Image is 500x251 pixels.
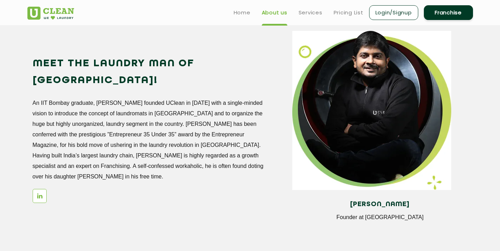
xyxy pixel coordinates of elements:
[234,8,251,17] a: Home
[298,214,462,221] p: Founder at [GEOGRAPHIC_DATA]
[27,7,74,20] img: UClean Laundry and Dry Cleaning
[33,55,265,89] h2: Meet the Laundry Man of [GEOGRAPHIC_DATA]!
[299,8,322,17] a: Services
[369,5,418,20] a: Login/Signup
[334,8,364,17] a: Pricing List
[262,8,287,17] a: About us
[33,98,265,182] p: An IIT Bombay graduate, [PERSON_NAME] founded UClean in [DATE] with a single-minded vision to int...
[298,201,462,208] h4: [PERSON_NAME]
[424,5,473,20] a: Franchise
[292,31,451,190] img: man_img_11zon.webp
